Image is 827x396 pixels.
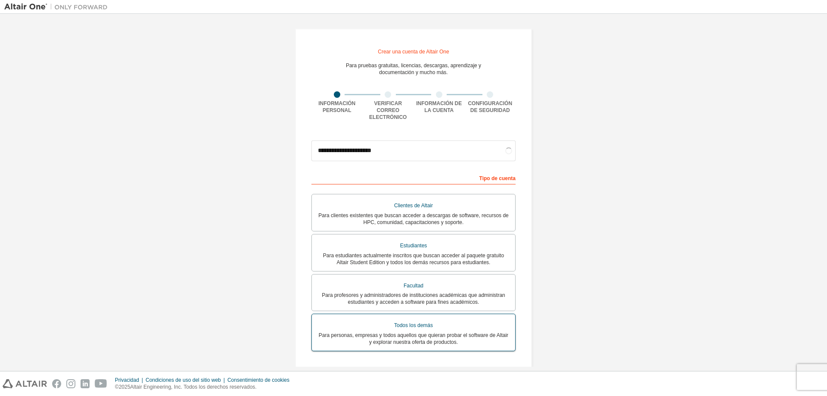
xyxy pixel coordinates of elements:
[378,49,449,55] font: Crear una cuenta de Altair One
[379,69,448,75] font: documentación y mucho más.
[400,243,427,249] font: Estudiantes
[394,203,433,209] font: Clientes de Altair
[227,377,289,383] font: Consentimiento de cookies
[119,384,131,390] font: 2025
[81,379,90,388] img: linkedin.svg
[318,100,355,113] font: Información personal
[468,100,512,113] font: Configuración de seguridad
[52,379,61,388] img: facebook.svg
[130,384,256,390] font: Altair Engineering, Inc. Todos los derechos reservados.
[394,322,433,328] font: Todos los demás
[146,377,221,383] font: Condiciones de uso del sitio web
[479,175,516,181] font: Tipo de cuenta
[404,283,423,289] font: Facultad
[95,379,107,388] img: youtube.svg
[369,100,407,120] font: Verificar correo electrónico
[319,332,508,345] font: Para personas, empresas y todos aquellos que quieran probar el software de Altair y explorar nues...
[3,379,47,388] img: altair_logo.svg
[66,379,75,388] img: instagram.svg
[115,384,119,390] font: ©
[318,212,509,225] font: Para clientes existentes que buscan acceder a descargas de software, recursos de HPC, comunidad, ...
[346,62,481,69] font: Para pruebas gratuitas, licencias, descargas, aprendizaje y
[323,253,504,265] font: Para estudiantes actualmente inscritos que buscan acceder al paquete gratuito Altair Student Edit...
[322,292,505,305] font: Para profesores y administradores de instituciones académicas que administran estudiantes y acced...
[4,3,112,11] img: Altair Uno
[115,377,139,383] font: Privacidad
[416,100,462,113] font: Información de la cuenta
